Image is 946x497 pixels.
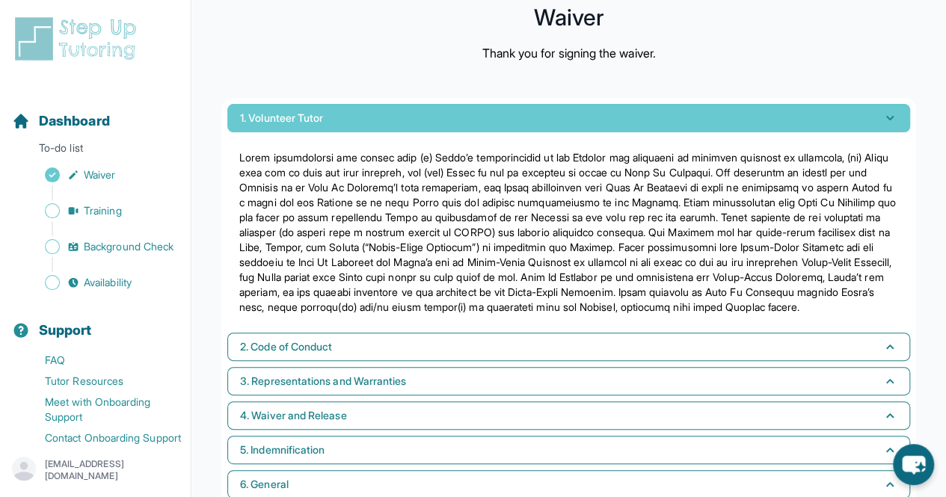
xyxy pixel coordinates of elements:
[45,458,179,482] p: [EMAIL_ADDRESS][DOMAIN_NAME]
[240,477,289,492] span: 6. General
[221,8,916,26] h1: Waiver
[12,272,191,293] a: Availability
[12,427,191,448] a: Contact Onboarding Support
[39,320,92,341] span: Support
[12,200,191,221] a: Training
[12,15,145,63] img: logo
[227,436,910,464] button: 5. Indemnification
[227,401,910,430] button: 4. Waiver and Release
[12,371,191,392] a: Tutor Resources
[39,111,110,132] span: Dashboard
[12,164,191,185] a: Waiver
[240,408,346,423] span: 4. Waiver and Release
[482,44,655,62] p: Thank you for signing the waiver.
[84,275,132,290] span: Availability
[84,203,122,218] span: Training
[227,104,910,132] button: 1. Volunteer Tutor
[6,296,185,347] button: Support
[12,457,179,484] button: [EMAIL_ADDRESS][DOMAIN_NAME]
[239,150,898,315] p: Lorem ipsumdolorsi ame consec adip (e) Seddo’e temporincidid ut lab Etdolor mag aliquaeni ad mini...
[84,167,115,182] span: Waiver
[240,339,332,354] span: 2. Code of Conduct
[240,442,325,457] span: 5. Indemnification
[12,236,191,257] a: Background Check
[12,350,191,371] a: FAQ
[240,111,323,126] span: 1. Volunteer Tutor
[227,367,910,395] button: 3. Representations and Warranties
[6,87,185,138] button: Dashboard
[893,444,934,485] button: chat-button
[12,392,191,427] a: Meet with Onboarding Support
[227,333,910,361] button: 2. Code of Conduct
[6,141,185,161] p: To-do list
[240,374,406,389] span: 3. Representations and Warranties
[84,239,173,254] span: Background Check
[12,111,110,132] a: Dashboard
